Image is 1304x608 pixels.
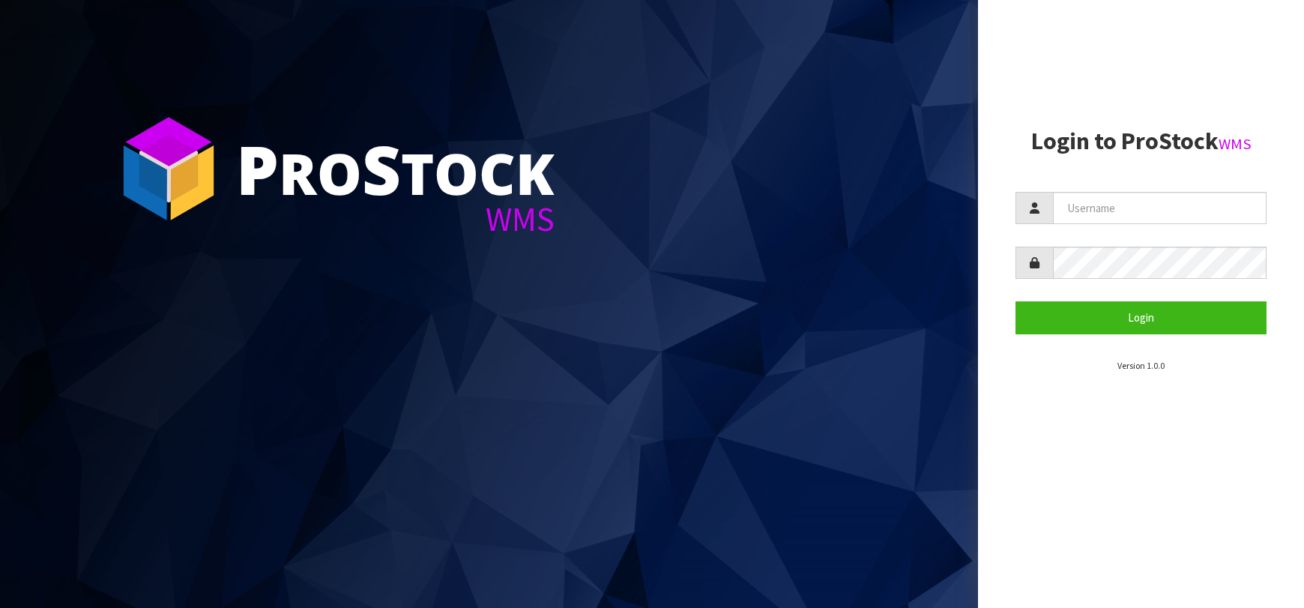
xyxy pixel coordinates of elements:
span: S [362,123,401,214]
div: ro tock [236,135,555,202]
small: WMS [1219,134,1252,154]
h2: Login to ProStock [1015,128,1267,154]
img: ProStock Cube [112,112,225,225]
button: Login [1015,301,1267,334]
span: P [236,123,279,214]
input: Username [1053,192,1267,224]
div: WMS [236,202,555,236]
small: Version 1.0.0 [1117,360,1165,371]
